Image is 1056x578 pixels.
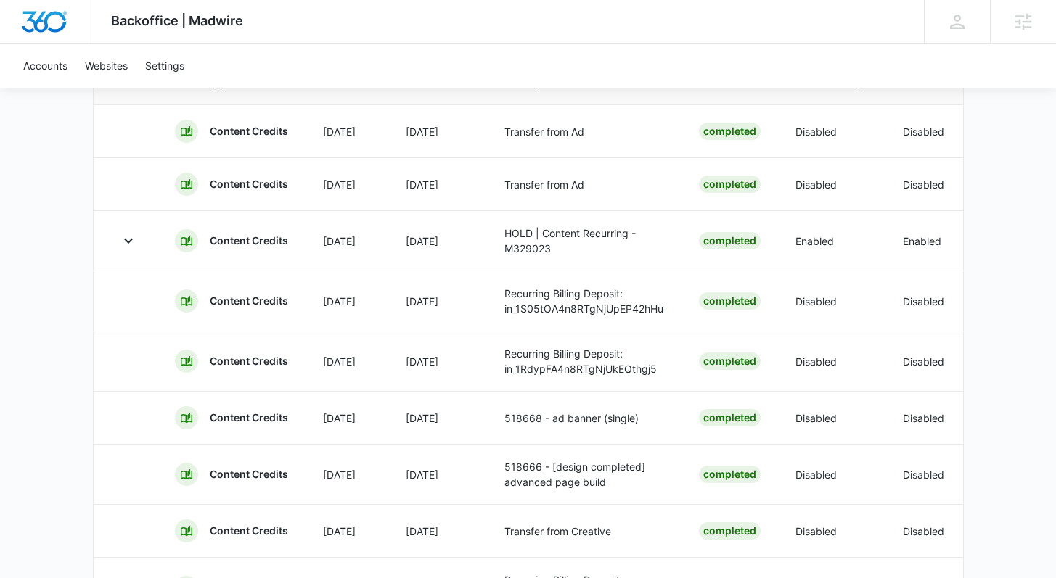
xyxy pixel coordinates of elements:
[406,410,470,426] p: [DATE]
[323,524,371,539] p: [DATE]
[136,44,193,88] a: Settings
[699,176,761,193] div: Completed
[406,177,470,192] p: [DATE]
[699,466,761,483] div: Completed
[76,44,136,88] a: Websites
[699,232,761,249] div: Completed
[504,124,664,139] p: Transfer from Ad
[504,177,664,192] p: Transfer from Ad
[111,13,243,28] span: Backoffice | Madwire
[699,522,761,540] div: Completed
[795,467,868,482] p: Disabled
[795,294,868,309] p: Disabled
[210,410,288,425] p: Content Credits
[210,467,288,482] p: Content Credits
[795,124,868,139] p: Disabled
[903,234,965,249] p: Enabled
[795,410,868,426] p: Disabled
[323,410,371,426] p: [DATE]
[795,524,868,539] p: Disabled
[406,524,470,539] p: [DATE]
[699,123,761,140] div: Completed
[795,354,868,369] p: Disabled
[15,44,76,88] a: Accounts
[699,352,761,370] div: Completed
[323,354,371,369] p: [DATE]
[210,294,288,308] p: Content Credits
[903,124,965,139] p: Disabled
[903,354,965,369] p: Disabled
[699,292,761,310] div: Completed
[406,467,470,482] p: [DATE]
[406,354,470,369] p: [DATE]
[795,234,868,249] p: Enabled
[504,410,664,426] p: 518668 - ad banner (single)
[903,410,965,426] p: Disabled
[903,467,965,482] p: Disabled
[699,409,761,426] div: Completed
[406,234,470,249] p: [DATE]
[117,229,140,252] button: Toggle Row Expanded
[210,234,288,248] p: Content Credits
[903,524,965,539] p: Disabled
[210,354,288,368] p: Content Credits
[323,177,371,192] p: [DATE]
[323,234,371,249] p: [DATE]
[406,294,470,309] p: [DATE]
[504,459,664,490] p: 518666 - [design completed] advanced page build
[795,177,868,192] p: Disabled
[504,524,664,539] p: Transfer from Creative
[210,124,288,139] p: Content Credits
[323,294,371,309] p: [DATE]
[903,294,965,309] p: Disabled
[210,177,288,191] p: Content Credits
[210,524,288,538] p: Content Credits
[504,226,664,256] p: HOLD | Content Recurring - M329023
[406,124,470,139] p: [DATE]
[504,286,664,316] p: Recurring Billing Deposit: in_1S05tOA4n8RTgNjUpEP42hHu
[323,467,371,482] p: [DATE]
[903,177,965,192] p: Disabled
[323,124,371,139] p: [DATE]
[504,346,664,376] p: Recurring Billing Deposit: in_1RdypFA4n8RTgNjUkEQthgj5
